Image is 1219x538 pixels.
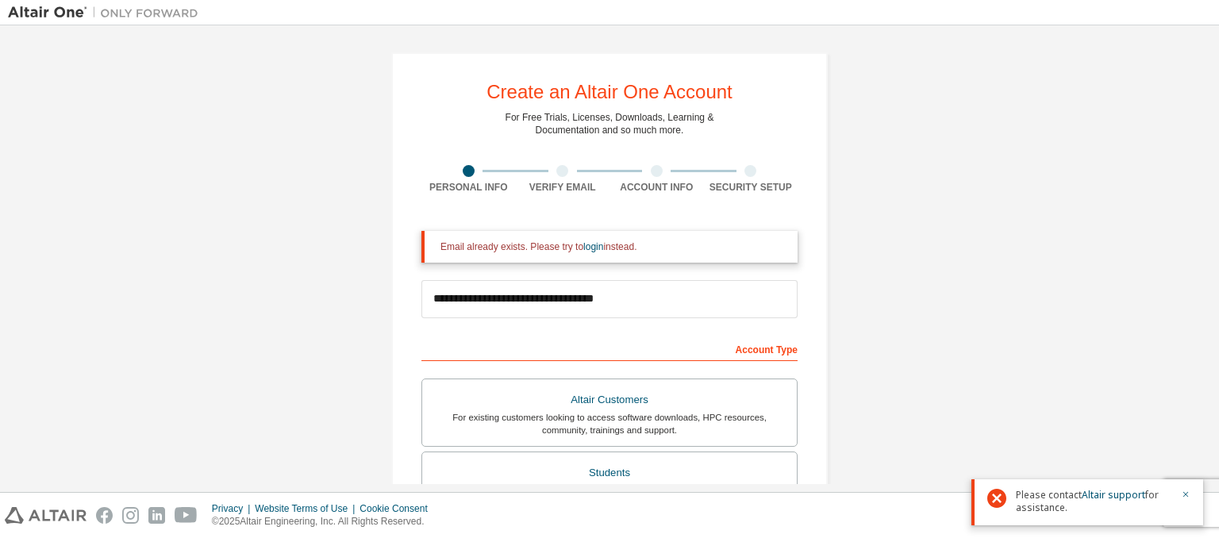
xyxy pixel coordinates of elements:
[432,484,787,509] div: For currently enrolled students looking to access the free Altair Student Edition bundle and all ...
[148,507,165,524] img: linkedin.svg
[212,502,255,515] div: Privacy
[421,336,798,361] div: Account Type
[583,241,603,252] a: login
[122,507,139,524] img: instagram.svg
[1016,489,1171,514] span: Please contact for assistance.
[609,181,704,194] div: Account Info
[1082,488,1145,501] a: Altair support
[506,111,714,136] div: For Free Trials, Licenses, Downloads, Learning & Documentation and so much more.
[8,5,206,21] img: Altair One
[255,502,360,515] div: Website Terms of Use
[421,181,516,194] div: Personal Info
[486,83,733,102] div: Create an Altair One Account
[360,502,436,515] div: Cookie Consent
[212,515,437,528] p: © 2025 Altair Engineering, Inc. All Rights Reserved.
[704,181,798,194] div: Security Setup
[432,462,787,484] div: Students
[440,240,785,253] div: Email already exists. Please try to instead.
[432,389,787,411] div: Altair Customers
[175,507,198,524] img: youtube.svg
[432,411,787,436] div: For existing customers looking to access software downloads, HPC resources, community, trainings ...
[96,507,113,524] img: facebook.svg
[5,507,87,524] img: altair_logo.svg
[516,181,610,194] div: Verify Email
